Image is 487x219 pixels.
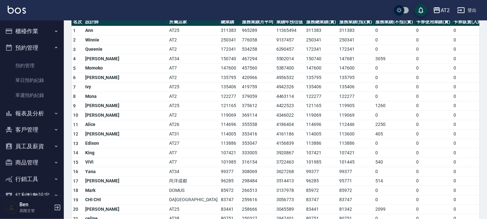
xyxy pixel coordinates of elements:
td: 514 [374,176,415,186]
td: 3137978 [275,186,305,195]
td: 0 [374,35,415,45]
td: 4956532 [275,73,305,83]
td: AT25 [168,101,219,111]
span: 11 [73,122,79,127]
td: AT2 [168,45,219,54]
td: 96285 [304,176,338,186]
button: 紅利點數設定 [3,187,61,204]
td: 135406 [219,82,240,92]
td: [PERSON_NAME] [84,176,168,186]
td: 0 [415,139,452,148]
td: 250341 [219,35,240,45]
td: Ivy [84,82,168,92]
th: 名次 [71,18,84,26]
td: 122277 [338,92,374,101]
td: AT2 [168,35,219,45]
td: 0 [374,26,415,35]
span: 13 [73,141,79,146]
td: 85972 [304,186,338,195]
td: 2250 [374,120,415,129]
td: 121165 [219,101,240,111]
td: 0 [415,205,452,214]
span: 5 [73,66,76,71]
td: 107421 [219,148,240,158]
td: 99377 [219,167,240,177]
span: 7 [73,84,76,90]
td: 114696 [219,120,240,129]
td: 0 [415,111,452,120]
th: 業績年預估值 [275,18,305,26]
button: 行銷工具 [3,171,61,187]
a: 單日預約紀錄 [3,73,61,88]
td: 113886 [304,139,338,148]
a: 單週預約紀錄 [3,88,61,103]
td: 0 [374,111,415,120]
td: DA[GEOGRAPHIC_DATA] [168,195,219,205]
td: DOMUS [168,186,219,195]
span: 18 [73,188,79,193]
td: 122277 [219,92,240,101]
td: 101985 [219,157,240,167]
td: 0 [415,120,452,129]
td: 0 [415,82,452,92]
td: Ann [84,26,168,35]
td: 4186404 [275,120,305,129]
td: [PERSON_NAME] [84,129,168,139]
td: 316154 [240,157,275,167]
span: 2 [73,37,76,42]
td: 259616 [240,195,275,205]
td: 4161186 [275,129,305,139]
td: 135795 [304,73,338,83]
td: 355558 [240,120,275,129]
td: 3045589 [275,205,305,214]
td: 101985 [304,157,338,167]
td: 311383 [304,26,338,35]
td: AT31 [168,129,219,139]
button: 登出 [455,4,479,16]
span: 8 [73,94,76,99]
td: 96285 [219,176,240,186]
td: 83441 [304,205,338,214]
td: 85972 [219,186,240,195]
td: 1260 [374,101,415,111]
td: AT34 [168,54,219,64]
td: 0 [415,73,452,83]
td: 172341 [219,45,240,54]
td: AT7 [168,148,219,158]
td: 0 [374,148,415,158]
td: 0 [374,82,415,92]
td: 4422523 [275,101,305,111]
img: Person [5,201,18,214]
td: 3722463 [275,157,305,167]
td: 298484 [240,176,275,186]
div: AT2 [441,6,450,14]
td: 147600 [219,63,240,73]
td: 99377 [304,167,338,177]
td: 150740 [219,54,240,64]
th: 服務業績月平均 [240,18,275,26]
td: 11365494 [275,26,305,35]
img: Logo [8,6,26,14]
td: AT7 [168,63,219,73]
button: AT2 [431,4,452,17]
span: 12 [73,131,79,136]
td: 113886 [338,139,374,148]
span: 17 [73,179,79,184]
td: AT25 [168,205,219,214]
td: 3514413 [275,176,305,186]
td: King [84,148,168,158]
td: 4156839 [275,139,305,148]
td: 101445 [338,157,374,167]
td: 0 [415,101,452,111]
td: 419759 [240,82,275,92]
td: 5387400 [275,63,305,73]
span: 4 [73,56,76,61]
td: 0 [415,148,452,158]
td: Yana [84,167,168,177]
h5: Ben [19,201,52,208]
td: 135406 [338,82,374,92]
td: 113886 [219,139,240,148]
td: 2099 [374,205,415,214]
td: Winnie [84,35,168,45]
td: [PERSON_NAME] [84,205,168,214]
